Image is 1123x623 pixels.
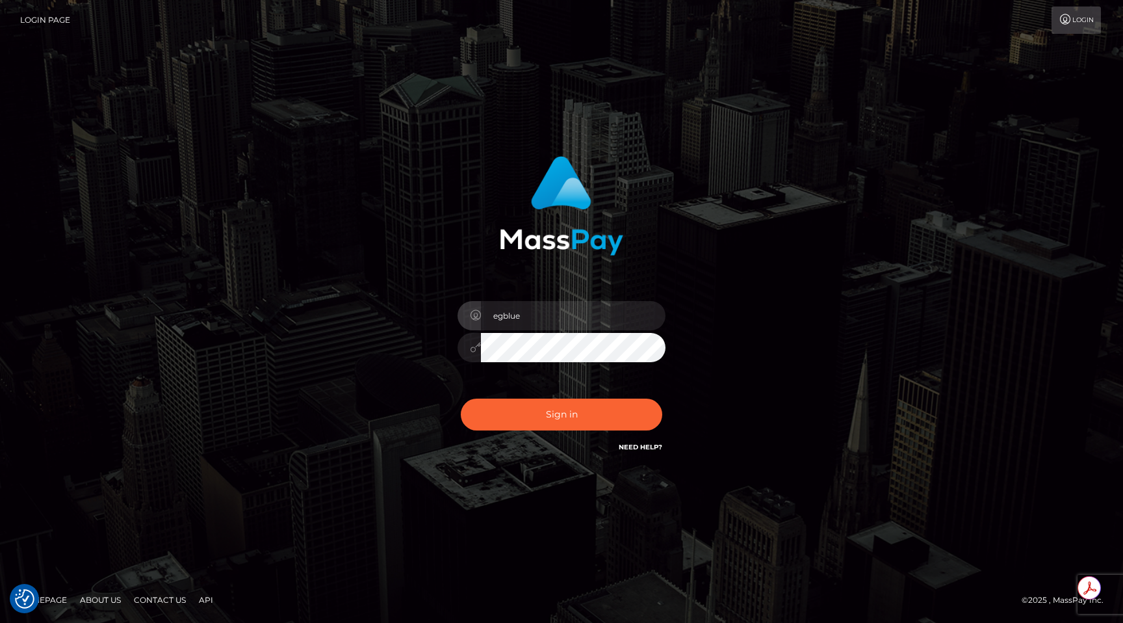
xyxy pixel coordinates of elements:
a: Login [1052,7,1101,34]
a: About Us [75,590,126,610]
a: Login Page [20,7,70,34]
a: Contact Us [129,590,191,610]
a: API [194,590,218,610]
button: Sign in [461,399,662,431]
a: Homepage [14,590,72,610]
div: © 2025 , MassPay Inc. [1022,593,1113,607]
input: Username... [481,301,665,330]
button: Consent Preferences [15,589,34,609]
a: Need Help? [619,443,662,451]
img: MassPay Login [500,156,623,256]
img: Revisit consent button [15,589,34,609]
